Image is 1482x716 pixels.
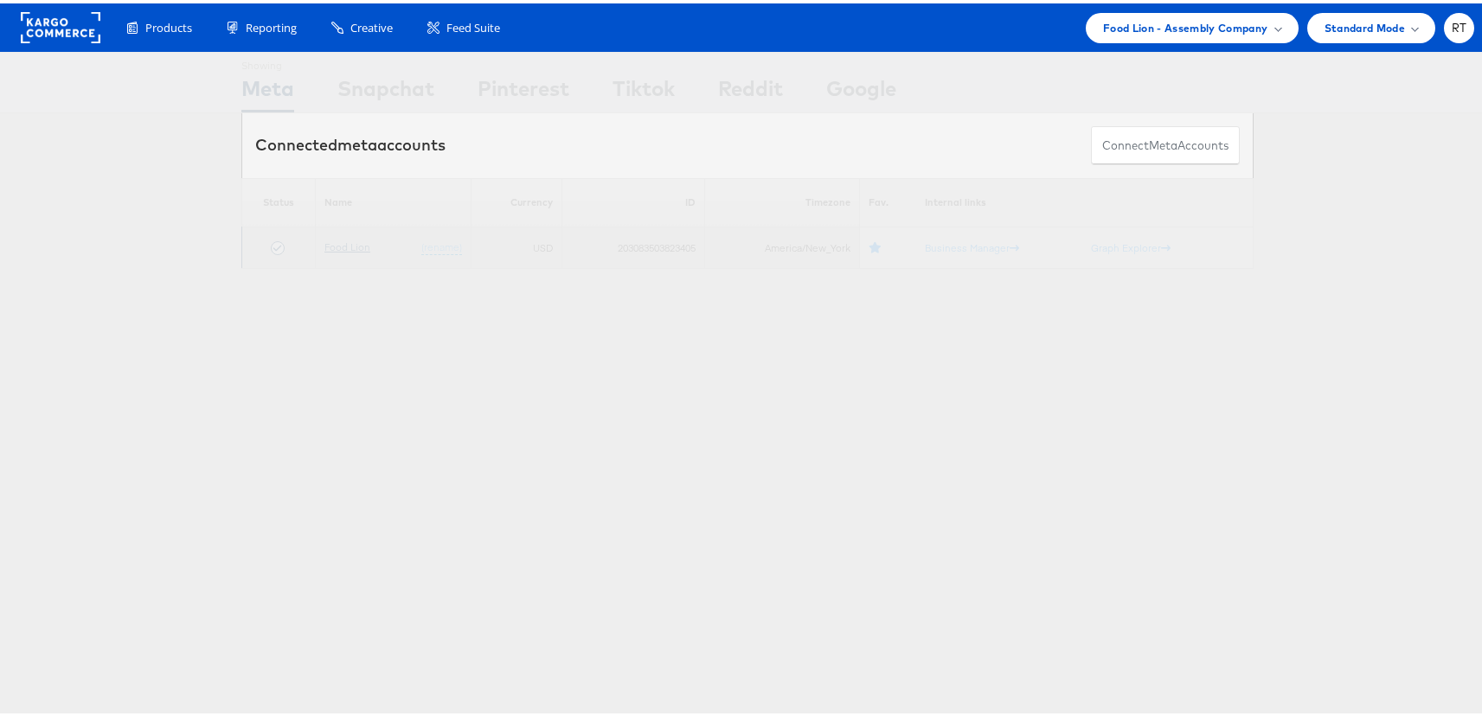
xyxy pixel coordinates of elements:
[561,175,705,224] th: ID
[337,131,377,151] span: meta
[315,175,471,224] th: Name
[1149,134,1177,150] span: meta
[826,70,896,109] div: Google
[705,224,860,265] td: America/New_York
[241,49,294,70] div: Showing
[324,237,370,250] a: Food Lion
[255,131,446,153] div: Connected accounts
[1103,16,1268,34] span: Food Lion - Assembly Company
[145,16,192,33] span: Products
[421,237,462,252] a: (rename)
[241,70,294,109] div: Meta
[1452,19,1467,30] span: RT
[613,70,675,109] div: Tiktok
[925,238,1019,251] a: Business Manager
[350,16,393,33] span: Creative
[478,70,569,109] div: Pinterest
[246,16,297,33] span: Reporting
[705,175,860,224] th: Timezone
[718,70,783,109] div: Reddit
[446,16,500,33] span: Feed Suite
[1091,238,1171,251] a: Graph Explorer
[1091,123,1240,162] button: ConnectmetaAccounts
[472,175,561,224] th: Currency
[337,70,434,109] div: Snapchat
[472,224,561,265] td: USD
[561,224,705,265] td: 203083503823405
[242,175,316,224] th: Status
[1325,16,1405,34] span: Standard Mode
